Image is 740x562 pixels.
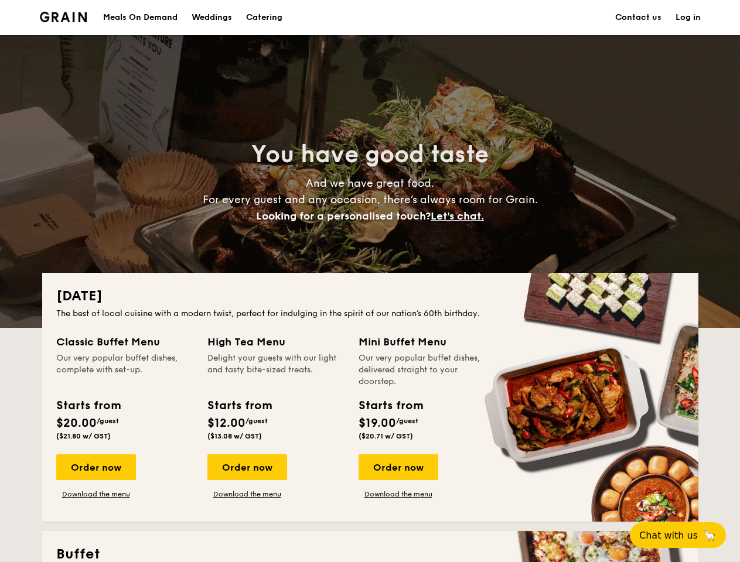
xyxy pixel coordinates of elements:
[56,352,193,388] div: Our very popular buffet dishes, complete with set-up.
[207,489,287,499] a: Download the menu
[245,417,268,425] span: /guest
[56,489,136,499] a: Download the menu
[630,522,726,548] button: Chat with us🦙
[56,334,193,350] div: Classic Buffet Menu
[207,397,271,414] div: Starts from
[359,489,438,499] a: Download the menu
[207,334,345,350] div: High Tea Menu
[431,210,484,222] span: Let's chat.
[56,454,136,480] div: Order now
[207,416,245,430] span: $12.00
[56,308,684,320] div: The best of local cuisine with a modern twist, perfect for indulging in the spirit of our nation’...
[207,432,262,440] span: ($13.08 w/ GST)
[40,12,87,22] img: Grain
[703,529,717,542] span: 🦙
[56,432,111,440] span: ($21.80 w/ GST)
[97,417,119,425] span: /guest
[207,454,287,480] div: Order now
[359,432,413,440] span: ($20.71 w/ GST)
[207,352,345,388] div: Delight your guests with our light and tasty bite-sized treats.
[40,12,87,22] a: Logotype
[359,352,496,388] div: Our very popular buffet dishes, delivered straight to your doorstep.
[56,416,97,430] span: $20.00
[56,287,684,306] h2: [DATE]
[359,416,396,430] span: $19.00
[359,397,422,414] div: Starts from
[256,210,431,222] span: Looking for a personalised touch?
[359,454,438,480] div: Order now
[251,140,489,169] span: You have good taste
[56,397,120,414] div: Starts from
[359,334,496,350] div: Mini Buffet Menu
[639,530,698,541] span: Chat with us
[396,417,418,425] span: /guest
[203,177,538,222] span: And we have great food. For every guest and any occasion, there’s always room for Grain.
